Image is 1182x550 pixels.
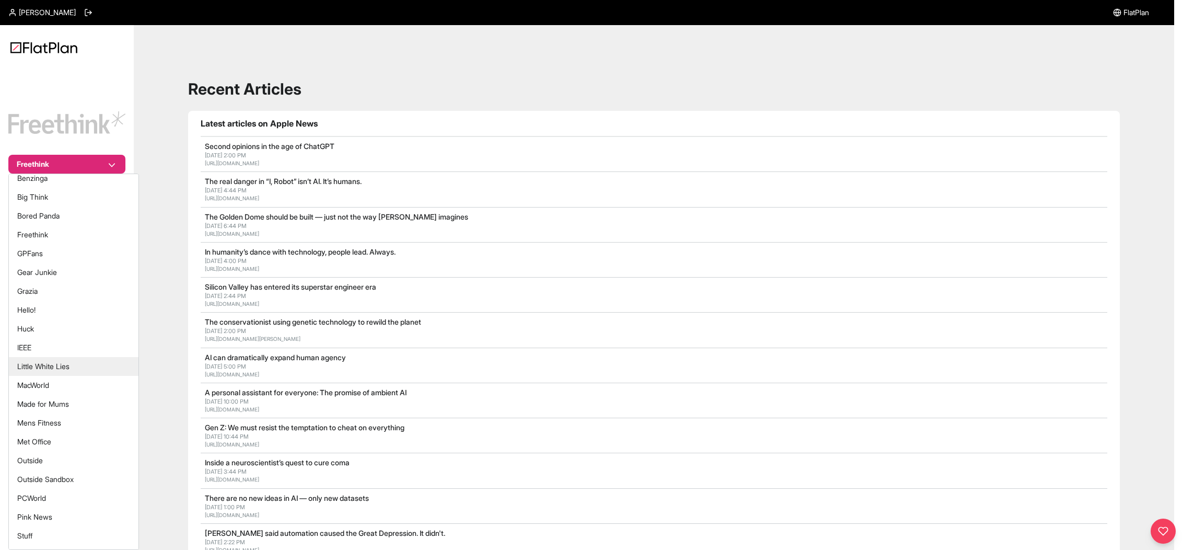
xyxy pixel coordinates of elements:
[9,489,138,508] button: PCWorld
[9,432,138,451] button: Met Office
[9,188,138,207] button: Big Think
[9,319,138,338] button: Huck
[9,508,138,526] button: Pink News
[9,395,138,414] button: Made for Mums
[9,301,138,319] button: Hello!
[9,338,138,357] button: IEEE
[9,451,138,470] button: Outside
[9,470,138,489] button: Outside Sandbox
[9,357,138,376] button: Little White Lies
[9,207,138,225] button: Bored Panda
[9,263,138,282] button: Gear Junkie
[9,225,138,244] button: Freethink
[8,174,139,550] div: Freethink
[9,526,138,545] button: Stuff
[9,376,138,395] button: MacWorld
[9,169,138,188] button: Benzinga
[9,282,138,301] button: Grazia
[9,244,138,263] button: GPFans
[8,155,125,174] button: Freethink
[9,414,138,432] button: Mens Fitness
